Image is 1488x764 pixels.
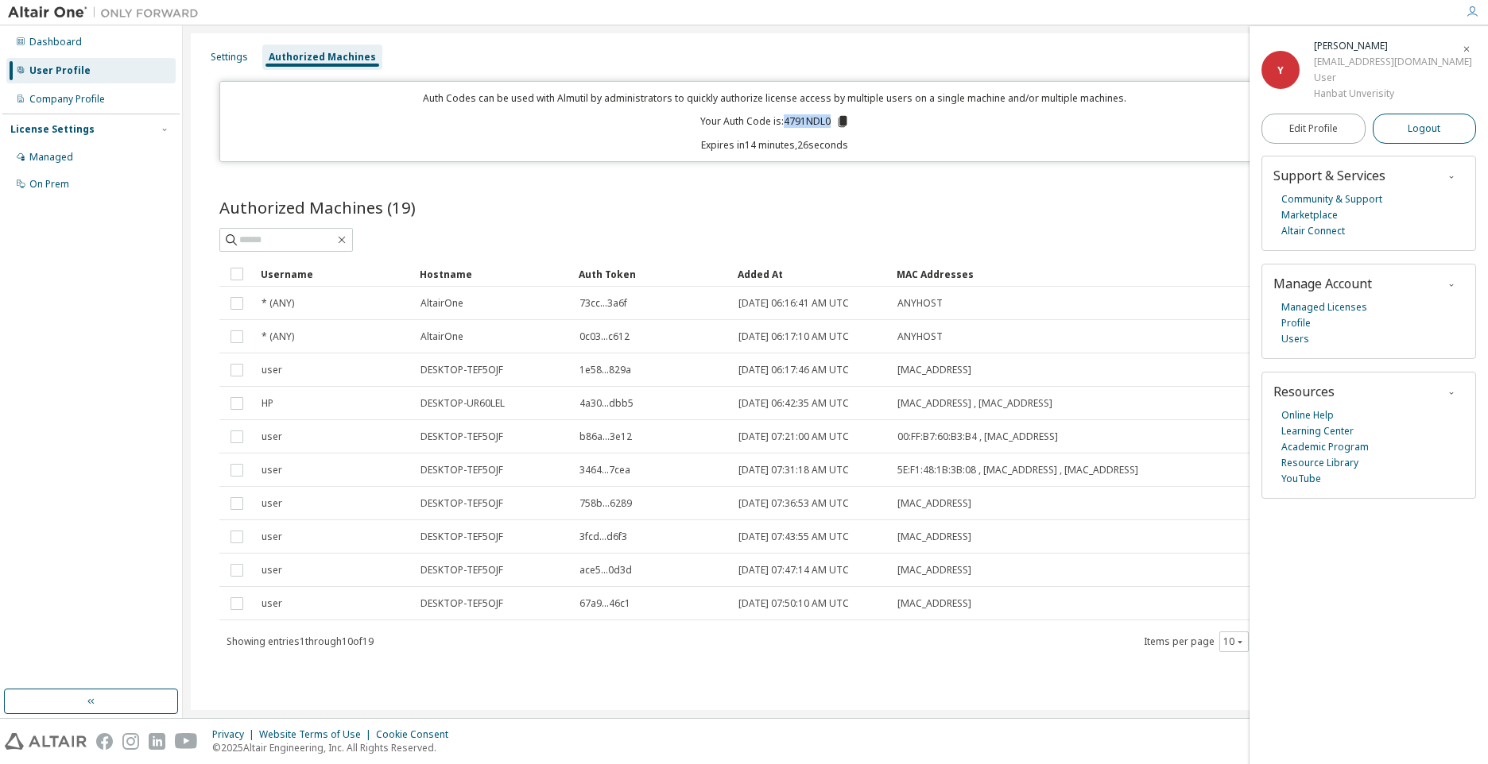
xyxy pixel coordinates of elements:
span: [MAC_ADDRESS] [897,564,971,577]
span: [MAC_ADDRESS] [897,597,971,610]
span: user [262,531,282,543]
img: facebook.svg [96,733,113,750]
span: 67a9...46c1 [579,597,630,610]
span: 73cc...3a6f [579,297,627,310]
div: Managed [29,151,73,164]
span: AltairOne [420,330,463,343]
span: [DATE] 07:50:10 AM UTC [738,597,849,610]
span: DESKTOP-TEF5OJF [420,597,503,610]
div: Dashboard [29,36,82,48]
span: 3464...7cea [579,464,630,477]
span: user [262,564,282,577]
span: [MAC_ADDRESS] [897,497,971,510]
span: Logout [1408,121,1440,137]
a: Learning Center [1281,423,1354,439]
a: Altair Connect [1281,223,1345,239]
p: Auth Codes can be used with Almutil by administrators to quickly authorize license access by mult... [230,91,1320,105]
span: AltairOne [420,297,463,310]
div: Website Terms of Use [259,728,376,741]
a: Profile [1281,315,1311,331]
span: 1e58...829a [579,364,631,376]
a: Online Help [1281,407,1334,423]
img: instagram.svg [122,733,139,750]
div: MAC Addresses [897,261,1285,287]
img: altair_logo.svg [5,733,87,750]
span: DESKTOP-TEF5OJF [420,430,503,443]
span: 4a30...dbb5 [579,397,634,410]
div: License Settings [10,123,95,136]
span: user [262,430,282,443]
div: Settings [211,51,248,64]
span: [DATE] 06:17:10 AM UTC [738,330,849,343]
span: 3fcd...d6f3 [579,531,627,543]
span: Manage Account [1273,275,1372,292]
span: * (ANY) [262,330,294,343]
div: On Prem [29,178,69,191]
span: DESKTOP-TEF5OJF [420,464,503,477]
span: * (ANY) [262,297,294,310]
span: ANYHOST [897,297,943,310]
button: Logout [1373,114,1477,144]
span: [DATE] 07:47:14 AM UTC [738,564,849,577]
span: user [262,497,282,510]
img: Altair One [8,5,207,21]
span: [DATE] 07:36:53 AM UTC [738,497,849,510]
p: Expires in 14 minutes, 26 seconds [230,138,1320,152]
span: Showing entries 1 through 10 of 19 [227,635,374,648]
a: Community & Support [1281,191,1382,207]
div: User [1314,70,1472,86]
div: User Profile [29,64,91,77]
span: ANYHOST [897,330,943,343]
span: user [262,364,282,376]
a: Resource Library [1281,455,1358,471]
a: Marketplace [1281,207,1338,223]
div: Added At [738,261,884,287]
a: Users [1281,331,1309,347]
div: Hostname [420,261,566,287]
span: 758b...6289 [579,497,632,510]
span: Edit Profile [1289,122,1338,135]
span: Support & Services [1273,167,1385,184]
span: [DATE] 07:31:18 AM UTC [738,464,849,477]
span: [DATE] 07:21:00 AM UTC [738,430,849,443]
span: 5E:F1:48:1B:3B:08 , [MAC_ADDRESS] , [MAC_ADDRESS] [897,464,1138,477]
span: [MAC_ADDRESS] [897,531,971,543]
span: [DATE] 06:17:46 AM UTC [738,364,849,376]
span: Y [1277,64,1284,77]
span: DESKTOP-TEF5OJF [420,497,503,510]
span: Resources [1273,383,1335,400]
div: Cookie Consent [376,728,458,741]
div: Auth Token [579,261,725,287]
span: DESKTOP-TEF5OJF [420,364,503,376]
a: Academic Program [1281,439,1369,455]
span: [DATE] 06:42:35 AM UTC [738,397,849,410]
img: youtube.svg [175,733,198,750]
span: DESKTOP-TEF5OJF [420,531,503,543]
span: b86a...3e12 [579,430,632,443]
span: Authorized Machines (19) [219,196,416,218]
div: Authorized Machines [269,51,376,64]
img: linkedin.svg [149,733,165,750]
span: 0c03...c612 [579,330,630,343]
a: YouTube [1281,471,1321,487]
span: DESKTOP-TEF5OJF [420,564,503,577]
div: Hanbat Unverisity [1314,86,1472,102]
div: Yoon Seokil [1314,38,1472,54]
span: user [262,464,282,477]
p: Your Auth Code is: 4791NDL0 [700,114,850,129]
a: Managed Licenses [1281,299,1367,315]
span: user [262,597,282,610]
div: [EMAIL_ADDRESS][DOMAIN_NAME] [1314,54,1472,70]
div: Username [261,261,407,287]
span: [DATE] 06:16:41 AM UTC [738,297,849,310]
span: [DATE] 07:43:55 AM UTC [738,531,849,543]
div: Company Profile [29,93,105,106]
a: Edit Profile [1261,114,1366,144]
p: © 2025 Altair Engineering, Inc. All Rights Reserved. [212,741,458,754]
span: DESKTOP-UR60LEL [420,397,505,410]
span: [MAC_ADDRESS] , [MAC_ADDRESS] [897,397,1052,410]
button: 10 [1223,635,1245,648]
div: Privacy [212,728,259,741]
span: ace5...0d3d [579,564,632,577]
span: HP [262,397,273,410]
